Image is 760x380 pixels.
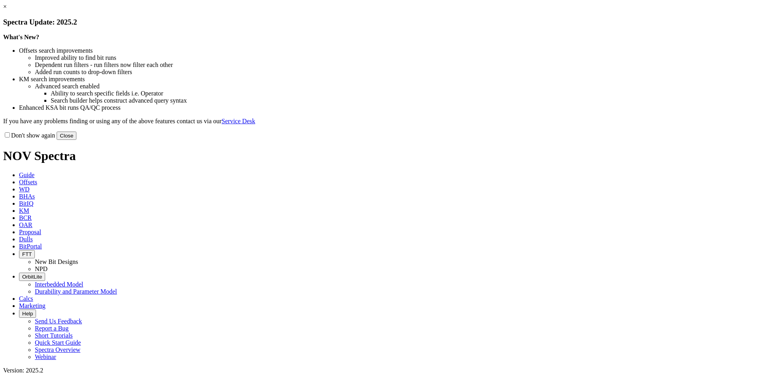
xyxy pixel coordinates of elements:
span: BCR [19,214,32,221]
div: Version: 2025.2 [3,367,757,374]
span: Help [22,311,33,317]
a: New Bit Designs [35,258,78,265]
span: OAR [19,222,32,228]
a: Durability and Parameter Model [35,288,117,295]
a: Quick Start Guide [35,339,81,346]
li: Enhanced KSA bit runs QA/QC process [19,104,757,111]
li: Dependent run filters - run filters now filter each other [35,61,757,69]
span: KM [19,207,29,214]
li: Added run counts to drop-down filters [35,69,757,76]
a: Report a Bug [35,325,68,332]
span: Marketing [19,302,46,309]
li: Improved ability to find bit runs [35,54,757,61]
a: × [3,3,7,10]
span: FTT [22,251,32,257]
span: BitIQ [19,200,33,207]
li: Advanced search enabled [35,83,757,90]
h3: Spectra Update: 2025.2 [3,18,757,27]
span: Offsets [19,179,37,185]
label: Don't show again [3,132,55,139]
li: Offsets search improvements [19,47,757,54]
strong: What's New? [3,34,39,40]
a: Send Us Feedback [35,318,82,325]
li: KM search improvements [19,76,757,83]
span: Guide [19,172,34,178]
span: BHAs [19,193,35,200]
span: Dulls [19,236,33,243]
a: Short Tutorials [35,332,73,339]
span: OrbitLite [22,274,42,280]
button: Close [57,132,76,140]
li: Search builder helps construct advanced query syntax [51,97,757,104]
a: Webinar [35,353,56,360]
p: If you have any problems finding or using any of the above features contact us via our [3,118,757,125]
a: NPD [35,265,47,272]
span: Proposal [19,229,41,235]
a: Service Desk [222,118,255,124]
h1: NOV Spectra [3,149,757,163]
a: Interbedded Model [35,281,83,288]
input: Don't show again [5,132,10,137]
li: Ability to search specific fields i.e. Operator [51,90,757,97]
span: WD [19,186,30,193]
span: BitPortal [19,243,42,250]
a: Spectra Overview [35,346,80,353]
span: Calcs [19,295,33,302]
